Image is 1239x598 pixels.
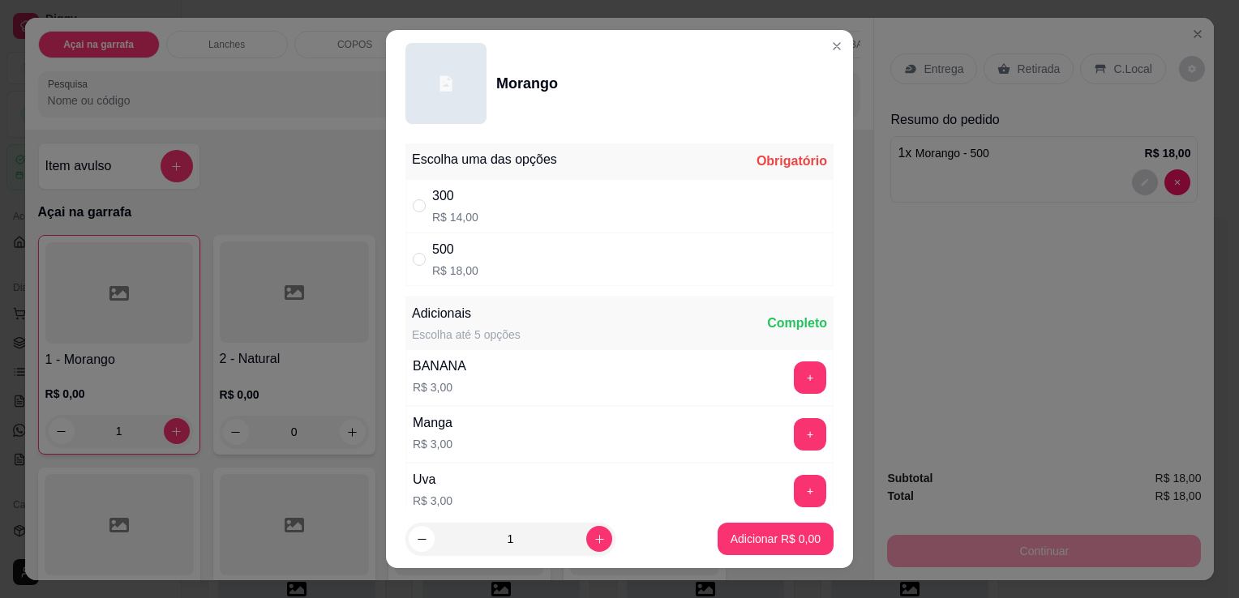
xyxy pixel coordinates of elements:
[413,436,452,452] p: R$ 3,00
[412,304,521,323] div: Adicionais
[413,413,452,433] div: Manga
[432,209,478,225] p: R$ 14,00
[413,357,466,376] div: BANANA
[409,526,435,552] button: decrease-product-quantity
[432,186,478,206] div: 300
[757,152,827,171] div: Obrigatório
[794,475,826,507] button: add
[412,327,521,343] div: Escolha até 5 opções
[767,314,827,333] div: Completo
[718,523,834,555] button: Adicionar R$ 0,00
[413,470,452,489] div: Uva
[496,72,558,95] div: Morango
[413,493,452,509] p: R$ 3,00
[432,240,478,259] div: 500
[432,263,478,279] p: R$ 18,00
[413,379,466,395] p: R$ 3,00
[731,531,821,547] p: Adicionar R$ 0,00
[794,361,826,394] button: add
[824,33,850,59] button: Close
[794,418,826,451] button: add
[586,526,612,552] button: increase-product-quantity
[412,150,557,169] div: Escolha uma das opções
